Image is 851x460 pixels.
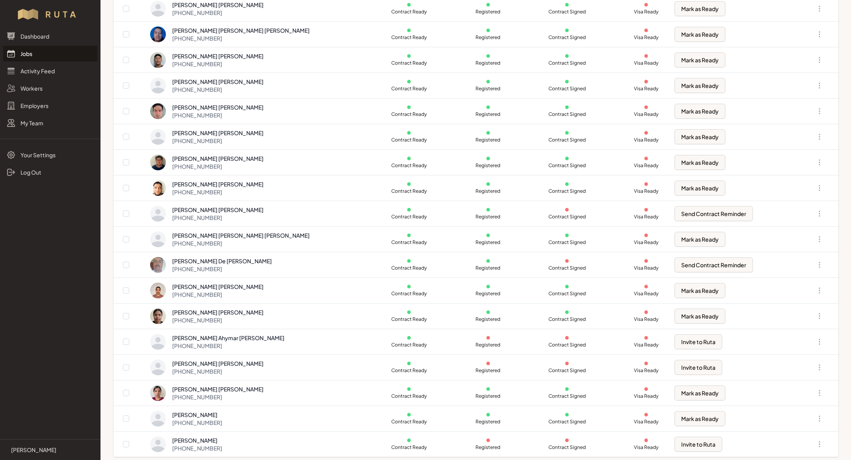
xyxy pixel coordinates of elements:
[469,342,507,348] p: Registered
[548,316,586,322] p: Contract Signed
[674,437,722,452] button: Invite to Ruta
[469,34,507,41] p: Registered
[390,265,428,271] p: Contract Ready
[469,239,507,246] p: Registered
[548,239,586,246] p: Contract Signed
[627,444,665,451] p: Visa Ready
[390,214,428,220] p: Contract Ready
[172,180,264,188] div: [PERSON_NAME] [PERSON_NAME]
[674,232,725,247] button: Mark as Ready
[3,63,97,79] a: Activity Feed
[548,34,586,41] p: Contract Signed
[674,386,725,400] button: Mark as Ready
[172,334,284,342] div: [PERSON_NAME] Ahymar [PERSON_NAME]
[390,34,428,41] p: Contract Ready
[674,78,725,93] button: Mark as Ready
[172,257,272,265] div: [PERSON_NAME] De [PERSON_NAME]
[390,86,428,92] p: Contract Ready
[674,129,725,144] button: Mark as Ready
[627,291,665,297] p: Visa Ready
[469,214,507,220] p: Registered
[627,316,665,322] p: Visa Ready
[172,1,264,9] div: [PERSON_NAME] [PERSON_NAME]
[172,52,264,60] div: [PERSON_NAME] [PERSON_NAME]
[390,291,428,297] p: Contract Ready
[172,367,264,375] div: [PHONE_NUMBER]
[390,162,428,169] p: Contract Ready
[390,367,428,374] p: Contract Ready
[172,444,222,452] div: [PHONE_NUMBER]
[627,9,665,15] p: Visa Ready
[548,137,586,143] p: Contract Signed
[469,188,507,194] p: Registered
[172,265,272,273] div: [PHONE_NUMBER]
[469,265,507,271] p: Registered
[548,444,586,451] p: Contract Signed
[548,214,586,220] p: Contract Signed
[674,411,725,426] button: Mark as Ready
[627,239,665,246] p: Visa Ready
[172,308,264,316] div: [PERSON_NAME] [PERSON_NAME]
[17,8,84,20] img: Workflow
[469,316,507,322] p: Registered
[3,147,97,163] a: Your Settings
[469,9,507,15] p: Registered
[390,419,428,425] p: Contract Ready
[172,359,264,367] div: [PERSON_NAME] [PERSON_NAME]
[172,86,264,93] div: [PHONE_NUMBER]
[627,162,665,169] p: Visa Ready
[390,137,428,143] p: Contract Ready
[627,188,665,194] p: Visa Ready
[172,162,264,170] div: [PHONE_NUMBER]
[6,446,94,454] a: [PERSON_NAME]
[469,86,507,92] p: Registered
[172,436,222,444] div: [PERSON_NAME]
[674,309,725,324] button: Mark as Ready
[548,188,586,194] p: Contract Signed
[3,164,97,180] a: Log Out
[390,444,428,451] p: Contract Ready
[390,239,428,246] p: Contract Ready
[548,419,586,425] p: Contract Signed
[390,342,428,348] p: Contract Ready
[548,393,586,399] p: Contract Signed
[469,291,507,297] p: Registered
[172,206,264,214] div: [PERSON_NAME] [PERSON_NAME]
[172,316,264,324] div: [PHONE_NUMBER]
[172,34,310,42] div: [PHONE_NUMBER]
[627,111,665,117] p: Visa Ready
[674,334,722,349] button: Invite to Ruta
[469,444,507,451] p: Registered
[627,342,665,348] p: Visa Ready
[11,446,56,454] p: [PERSON_NAME]
[548,9,586,15] p: Contract Signed
[390,393,428,399] p: Contract Ready
[172,137,264,145] div: [PHONE_NUMBER]
[674,257,753,272] button: Send Contract Reminder
[3,28,97,44] a: Dashboard
[172,214,264,222] div: [PHONE_NUMBER]
[469,60,507,66] p: Registered
[172,393,264,401] div: [PHONE_NUMBER]
[548,60,586,66] p: Contract Signed
[674,104,725,119] button: Mark as Ready
[627,137,665,143] p: Visa Ready
[172,78,264,86] div: [PERSON_NAME] [PERSON_NAME]
[172,239,310,247] div: [PHONE_NUMBER]
[674,360,722,375] button: Invite to Ruta
[627,86,665,92] p: Visa Ready
[548,342,586,348] p: Contract Signed
[548,162,586,169] p: Contract Signed
[548,86,586,92] p: Contract Signed
[172,188,264,196] div: [PHONE_NUMBER]
[469,367,507,374] p: Registered
[627,393,665,399] p: Visa Ready
[548,367,586,374] p: Contract Signed
[674,283,725,298] button: Mark as Ready
[3,46,97,61] a: Jobs
[469,419,507,425] p: Registered
[627,34,665,41] p: Visa Ready
[3,98,97,114] a: Employers
[627,60,665,66] p: Visa Ready
[390,188,428,194] p: Contract Ready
